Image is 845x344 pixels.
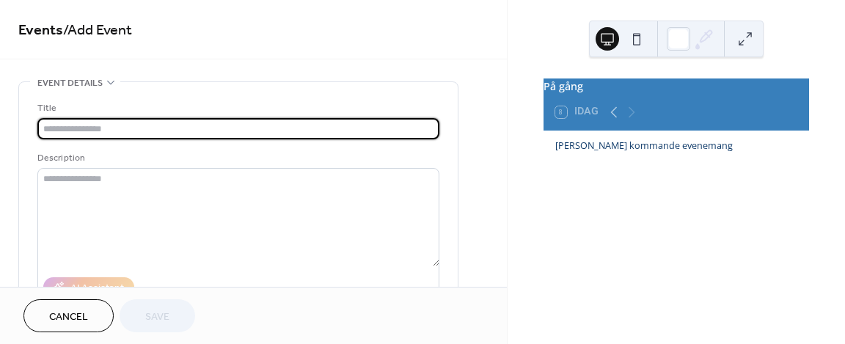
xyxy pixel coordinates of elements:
div: [PERSON_NAME] kommande evenemang [555,139,797,153]
div: Title [37,100,436,116]
div: På gång [544,78,809,95]
a: Events [18,16,63,45]
span: Event details [37,76,103,91]
span: / Add Event [63,16,132,45]
div: Description [37,150,436,166]
span: Cancel [49,310,88,325]
button: Cancel [23,299,114,332]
